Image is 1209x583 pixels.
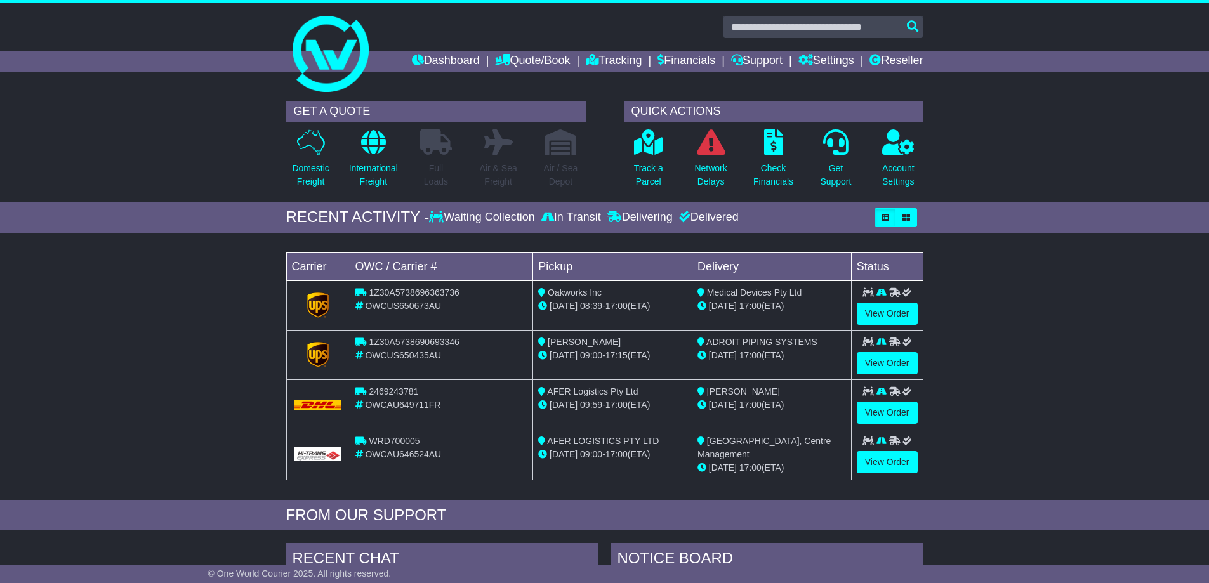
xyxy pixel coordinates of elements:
span: AFER Logistics Pty Ltd [547,386,638,396]
span: 17:00 [605,301,628,311]
span: 17:00 [739,301,762,311]
span: 09:59 [580,400,602,410]
span: OWCUS650673AU [365,301,441,311]
span: 09:00 [580,350,602,360]
p: International Freight [349,162,398,188]
span: Oakworks Inc [548,287,602,298]
a: CheckFinancials [753,129,794,195]
span: 1Z30A5738690693346 [369,337,459,347]
a: DomesticFreight [291,129,329,195]
a: InternationalFreight [348,129,399,195]
span: 17:00 [739,400,762,410]
a: AccountSettings [882,129,915,195]
span: [PERSON_NAME] [548,337,621,347]
p: Air & Sea Freight [480,162,517,188]
a: View Order [857,352,918,374]
td: Delivery [692,252,851,280]
span: OWCUS650435AU [365,350,441,360]
span: [DATE] [550,400,578,410]
span: 17:15 [605,350,628,360]
span: [DATE] [709,301,737,311]
div: (ETA) [697,398,846,412]
div: GET A QUOTE [286,101,586,122]
a: GetSupport [819,129,852,195]
span: AFER LOGISTICS PTY LTD [547,436,659,446]
span: OWCAU646524AU [365,449,441,459]
a: View Order [857,402,918,424]
a: View Order [857,303,918,325]
div: (ETA) [697,299,846,313]
a: Financials [657,51,715,72]
img: GetCarrierServiceLogo [294,447,342,461]
span: 17:00 [739,462,762,473]
span: ADROIT PIPING SYSTEMS [706,337,817,347]
span: 17:00 [739,350,762,360]
div: Delivered [676,211,739,225]
td: Carrier [286,252,350,280]
p: Domestic Freight [292,162,329,188]
div: In Transit [538,211,604,225]
div: RECENT CHAT [286,543,598,577]
span: © One World Courier 2025. All rights reserved. [208,568,392,579]
a: Settings [798,51,854,72]
div: - (ETA) [538,299,687,313]
p: Check Financials [753,162,793,188]
img: DHL.png [294,400,342,410]
span: 09:00 [580,449,602,459]
span: [DATE] [709,462,737,473]
a: Support [731,51,783,72]
div: FROM OUR SUPPORT [286,506,923,525]
span: [DATE] [709,350,737,360]
p: Account Settings [882,162,915,188]
td: OWC / Carrier # [350,252,533,280]
p: Get Support [820,162,851,188]
span: [DATE] [550,350,578,360]
div: - (ETA) [538,448,687,461]
span: 08:39 [580,301,602,311]
p: Air / Sea Depot [544,162,578,188]
a: NetworkDelays [694,129,727,195]
img: GetCarrierServiceLogo [307,342,329,367]
span: 17:00 [605,400,628,410]
span: [GEOGRAPHIC_DATA], Centre Management [697,436,831,459]
span: [DATE] [550,301,578,311]
p: Full Loads [420,162,452,188]
span: WRD700005 [369,436,420,446]
p: Track a Parcel [634,162,663,188]
span: Medical Devices Pty Ltd [707,287,802,298]
div: NOTICE BOARD [611,543,923,577]
td: Pickup [533,252,692,280]
span: OWCAU649711FR [365,400,440,410]
a: Tracking [586,51,642,72]
div: (ETA) [697,349,846,362]
span: 1Z30A5738696363736 [369,287,459,298]
span: [DATE] [709,400,737,410]
div: Delivering [604,211,676,225]
td: Status [851,252,923,280]
a: Reseller [869,51,923,72]
span: [DATE] [550,449,578,459]
div: RECENT ACTIVITY - [286,208,430,226]
a: Dashboard [412,51,480,72]
a: View Order [857,451,918,473]
div: (ETA) [697,461,846,475]
span: [PERSON_NAME] [707,386,780,396]
img: GetCarrierServiceLogo [307,292,329,318]
a: Quote/Book [495,51,570,72]
span: 17:00 [605,449,628,459]
div: QUICK ACTIONS [624,101,923,122]
span: 2469243781 [369,386,418,396]
div: - (ETA) [538,398,687,412]
div: Waiting Collection [429,211,538,225]
div: - (ETA) [538,349,687,362]
p: Network Delays [694,162,727,188]
a: Track aParcel [633,129,664,195]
